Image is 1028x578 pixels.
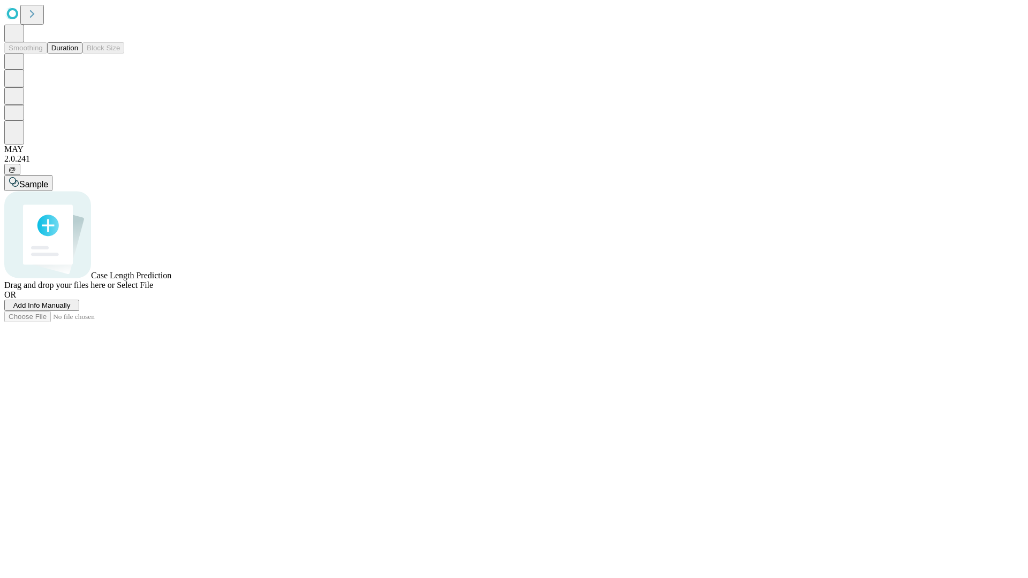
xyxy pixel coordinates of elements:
[82,42,124,54] button: Block Size
[4,164,20,175] button: @
[4,290,16,299] span: OR
[19,180,48,189] span: Sample
[47,42,82,54] button: Duration
[4,175,52,191] button: Sample
[4,42,47,54] button: Smoothing
[13,301,71,309] span: Add Info Manually
[4,144,1024,154] div: MAY
[91,271,171,280] span: Case Length Prediction
[4,300,79,311] button: Add Info Manually
[4,154,1024,164] div: 2.0.241
[9,165,16,173] span: @
[4,280,115,290] span: Drag and drop your files here or
[117,280,153,290] span: Select File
